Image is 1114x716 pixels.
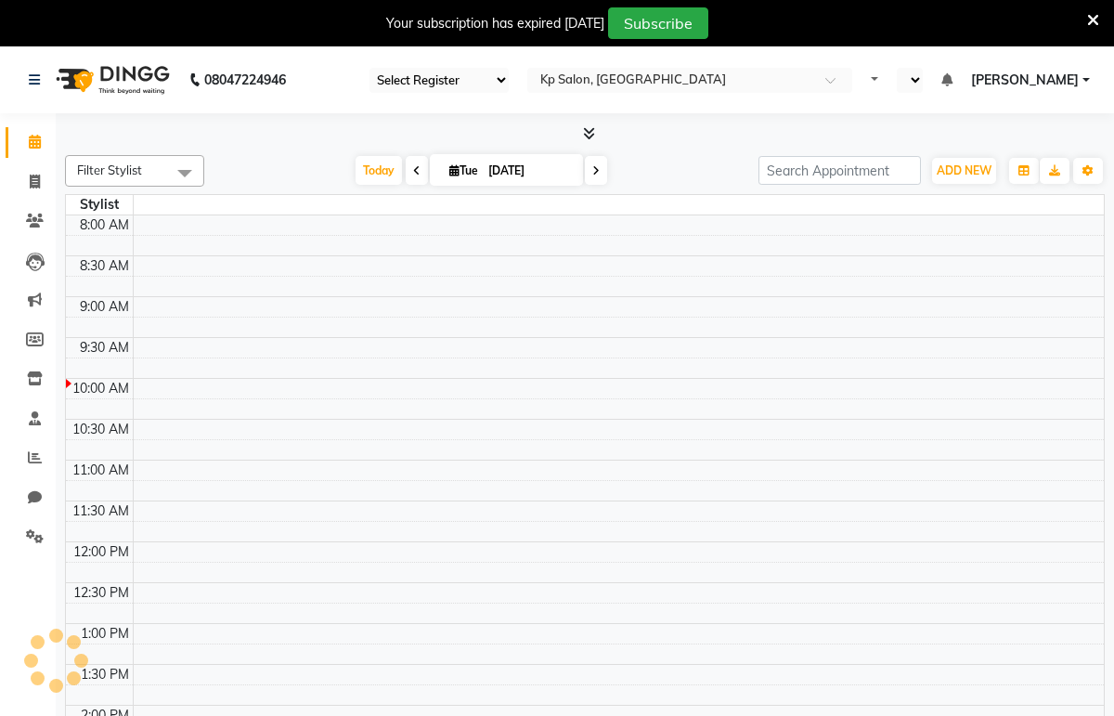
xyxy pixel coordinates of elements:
div: Your subscription has expired [DATE] [386,14,604,33]
div: 12:00 PM [70,542,133,562]
div: 11:00 AM [69,461,133,480]
div: 8:30 AM [76,256,133,276]
button: Subscribe [608,7,708,39]
div: 10:30 AM [69,420,133,439]
div: 10:00 AM [69,379,133,398]
span: ADD NEW [937,163,991,177]
div: 8:00 AM [76,215,133,235]
div: 9:00 AM [76,297,133,317]
div: 11:30 AM [69,501,133,521]
span: [PERSON_NAME] [971,71,1079,90]
b: 08047224946 [204,54,286,106]
input: Search Appointment [758,156,921,185]
span: Tue [445,163,483,177]
span: Filter Stylist [77,163,142,177]
div: Stylist [66,195,133,215]
button: ADD NEW [932,158,996,184]
span: Today [356,156,402,185]
img: logo [47,54,175,106]
div: 1:30 PM [77,665,133,684]
input: 2025-09-02 [483,157,576,185]
div: 9:30 AM [76,338,133,358]
div: 12:30 PM [70,583,133,603]
div: 1:00 PM [77,624,133,644]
